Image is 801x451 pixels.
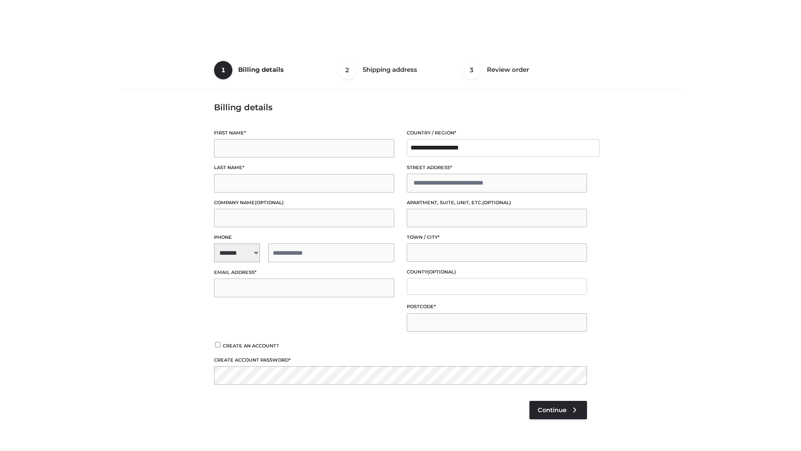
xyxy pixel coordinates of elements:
label: Country / Region [407,129,587,137]
span: (optional) [427,269,456,275]
label: Email address [214,269,394,276]
label: Last name [214,164,394,172]
span: (optional) [482,200,511,205]
a: Continue [529,401,587,419]
input: Create an account? [214,342,222,347]
label: Apartment, suite, unit, etc. [407,199,587,207]
span: (optional) [255,200,284,205]
label: County [407,268,587,276]
span: 2 [338,61,357,79]
span: Review order [487,66,529,73]
span: Create an account? [223,343,279,349]
label: Town / City [407,233,587,241]
label: Company name [214,199,394,207]
label: Street address [407,164,587,172]
span: Continue [538,406,567,414]
span: 3 [463,61,481,79]
span: 1 [214,61,232,79]
label: First name [214,129,394,137]
label: Postcode [407,303,587,311]
label: Create account password [214,356,587,364]
span: Shipping address [363,66,417,73]
label: Phone [214,233,394,241]
h3: Billing details [214,102,587,112]
span: Billing details [238,66,284,73]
